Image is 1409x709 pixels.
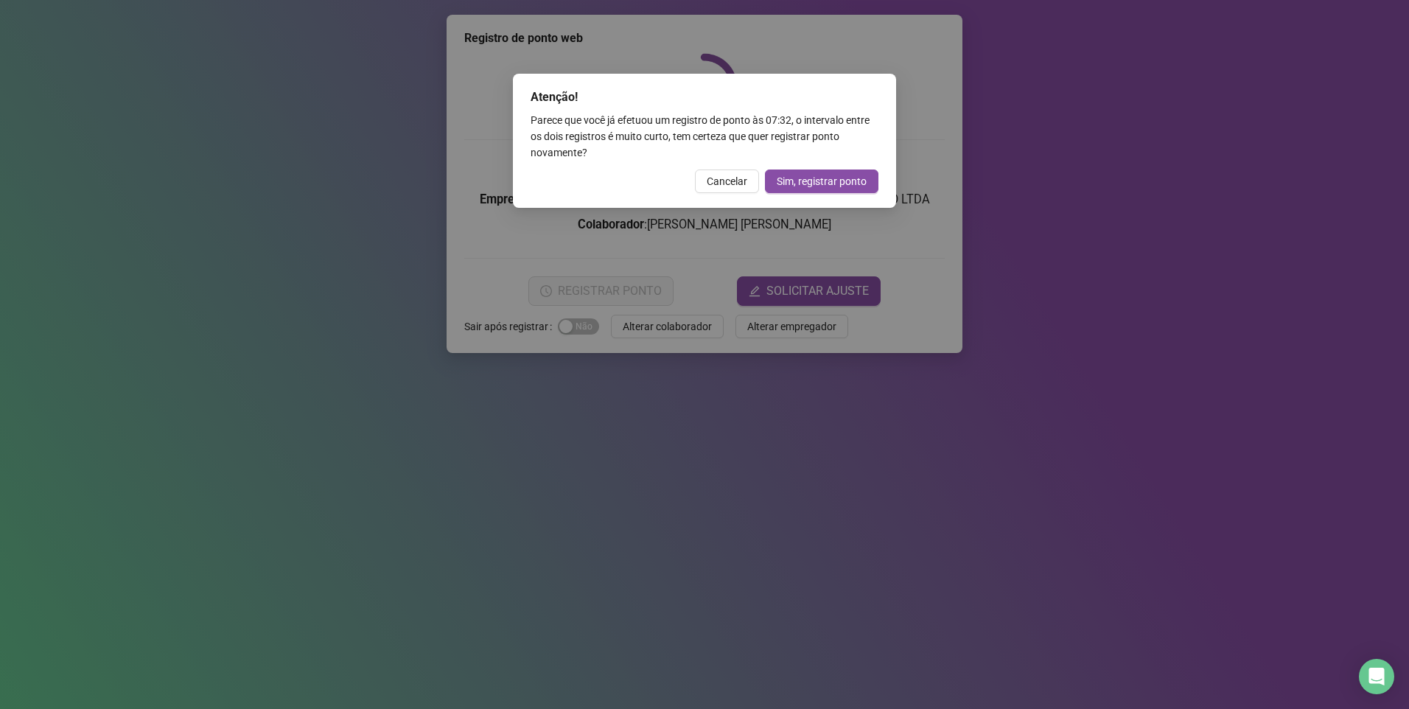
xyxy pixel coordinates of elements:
div: Atenção! [531,88,878,106]
div: Parece que você já efetuou um registro de ponto às 07:32 , o intervalo entre os dois registros é ... [531,112,878,161]
span: Sim, registrar ponto [777,173,867,189]
button: Cancelar [695,170,759,193]
button: Sim, registrar ponto [765,170,878,193]
div: Open Intercom Messenger [1359,659,1394,694]
span: Cancelar [707,173,747,189]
